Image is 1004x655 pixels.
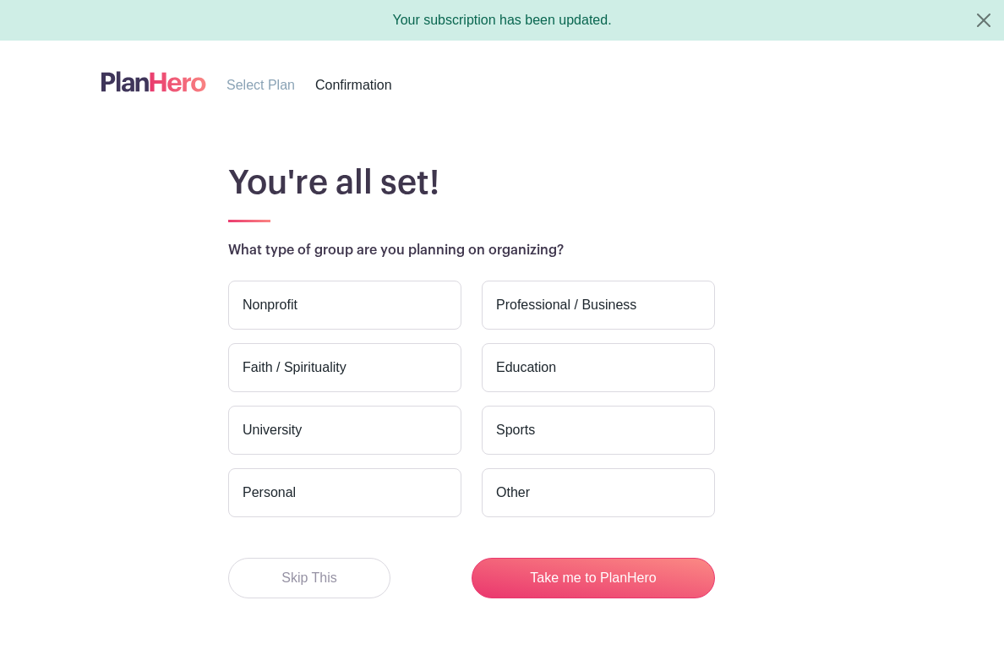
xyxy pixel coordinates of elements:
p: What type of group are you planning on organizing? [228,240,877,260]
span: Select Plan [226,78,295,92]
label: Other [482,468,715,517]
button: Skip This [228,558,390,598]
img: logo-507f7623f17ff9eddc593b1ce0a138ce2505c220e1c5a4e2b4648c50719b7d32.svg [101,68,206,96]
label: Personal [228,468,461,517]
h1: You're all set! [228,163,877,204]
label: Professional / Business [482,281,715,330]
span: Confirmation [315,78,392,92]
label: Sports [482,406,715,455]
label: Nonprofit [228,281,461,330]
button: Take me to PlanHero [472,558,715,598]
label: Education [482,343,715,392]
label: Faith / Spirituality [228,343,461,392]
label: University [228,406,461,455]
